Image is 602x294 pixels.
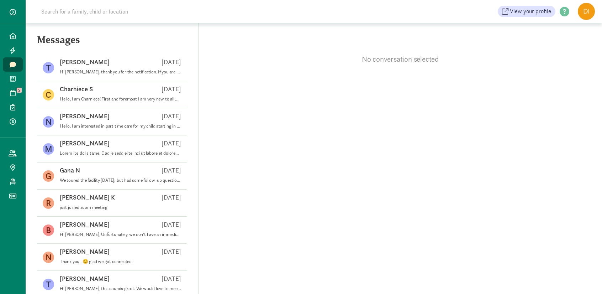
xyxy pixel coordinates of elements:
[60,259,181,264] p: Thank you . 😊 glad we got connected
[60,123,181,129] p: Hello, I am interested in part time care for my child starting in January. Is this something you ...
[60,286,181,292] p: Hi [PERSON_NAME], this sounds great. We would love to meet [PERSON_NAME], so we are happy to have...
[162,247,181,256] p: [DATE]
[60,139,110,148] p: [PERSON_NAME]
[60,220,110,229] p: [PERSON_NAME]
[37,4,237,19] input: Search for a family, child or location
[162,193,181,202] p: [DATE]
[60,193,115,202] p: [PERSON_NAME] K
[60,166,80,175] p: Gana N
[43,116,54,128] figure: N
[43,89,54,100] figure: C
[510,7,551,16] span: View your profile
[43,252,54,263] figure: N
[60,96,181,102] p: Hello, I am Charniece! First and foremost I am very new to all of this so I’m not as well versed....
[162,220,181,229] p: [DATE]
[162,139,181,148] p: [DATE]
[162,58,181,66] p: [DATE]
[26,34,198,51] h5: Messages
[17,88,22,93] span: 5
[162,274,181,283] p: [DATE]
[43,279,54,290] figure: T
[43,143,54,155] figure: M
[60,69,181,75] p: Hi [PERSON_NAME], thank you for the notification. If you are able to share your availability of d...
[60,232,181,237] p: Hi [PERSON_NAME], Unfortunately, we don't have an immediate opening for that age group, but we do...
[43,197,54,209] figure: R
[162,166,181,175] p: [DATE]
[498,6,555,17] a: View your profile
[60,150,181,156] p: Lorem ips dol sitame, C adi'e sedd ei te inci ut labore et dolorem aliquae adminimv quisnost. Ex ...
[60,274,110,283] p: [PERSON_NAME]
[60,85,93,93] p: Charniece S
[162,112,181,120] p: [DATE]
[60,112,110,120] p: [PERSON_NAME]
[3,86,23,100] a: 5
[43,225,54,236] figure: B
[162,85,181,93] p: [DATE]
[60,177,181,183] p: We toured the facility [DATE]; but had some follow-up questions. We hope someone can answer the q...
[43,62,54,73] figure: T
[199,54,602,64] p: No conversation selected
[60,247,110,256] p: [PERSON_NAME]
[43,170,54,182] figure: G
[60,205,181,210] p: just joined zoom meeting
[60,58,110,66] p: [PERSON_NAME]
